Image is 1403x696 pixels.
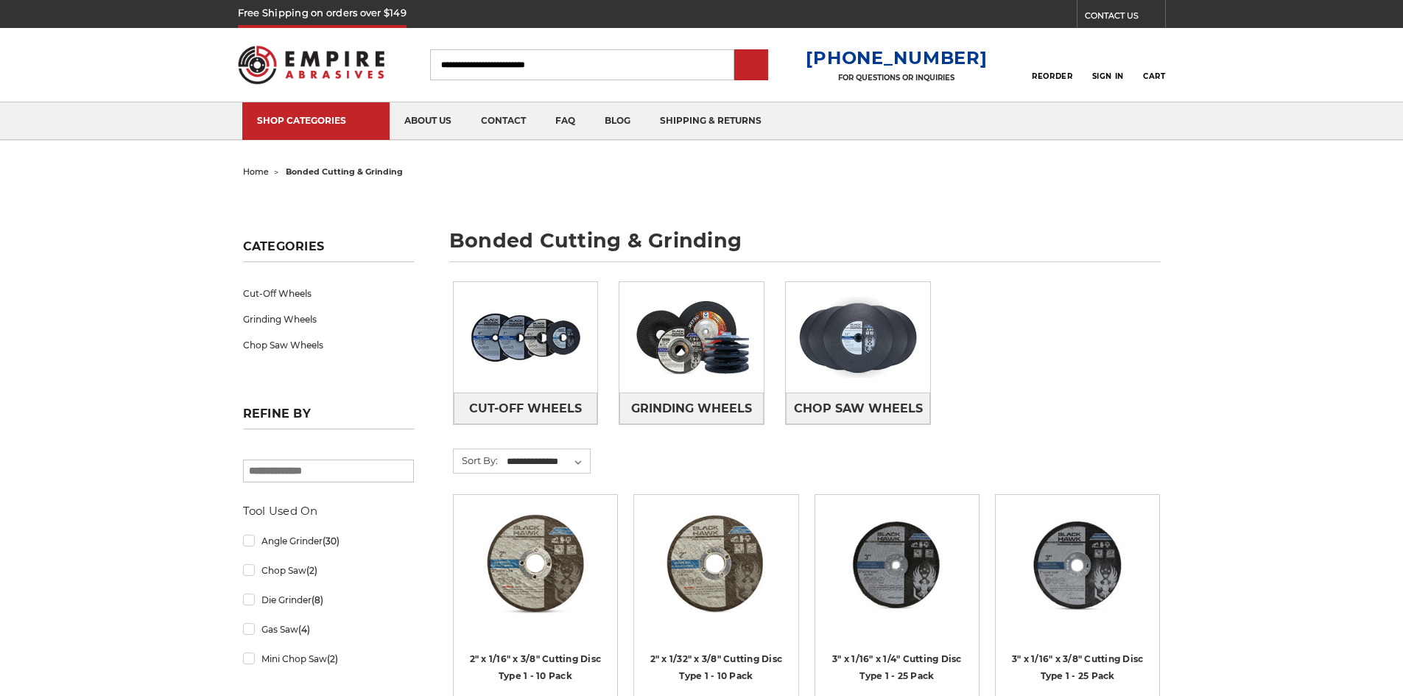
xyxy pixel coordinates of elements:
[286,166,403,177] span: bonded cutting & grinding
[838,505,956,623] img: 3” x .0625” x 1/4” Die Grinder Cut-Off Wheels by Black Hawk Abrasives
[323,535,340,546] span: (30)
[1032,49,1072,80] a: Reorder
[454,393,598,424] a: Cut-Off Wheels
[469,396,582,421] span: Cut-Off Wheels
[243,528,414,554] a: Angle Grinder(30)
[806,47,987,68] a: [PHONE_NUMBER]
[541,102,590,140] a: faq
[257,115,375,126] div: SHOP CATEGORIES
[826,505,968,648] a: 3” x .0625” x 1/4” Die Grinder Cut-Off Wheels by Black Hawk Abrasives
[645,102,776,140] a: shipping & returns
[243,587,414,613] a: Die Grinder(8)
[243,558,414,583] a: Chop Saw(2)
[243,239,414,262] h5: Categories
[786,393,930,424] a: Chop Saw Wheels
[644,505,787,648] a: 2" x 1/32" x 3/8" Cut Off Wheel
[449,231,1161,262] h1: bonded cutting & grinding
[243,407,414,429] h5: Refine by
[1012,653,1144,681] a: 3" x 1/16" x 3/8" Cutting Disc Type 1 - 25 Pack
[243,616,414,642] a: Gas Saw(4)
[477,505,594,623] img: 2" x 1/16" x 3/8" Cut Off Wheel
[238,36,385,94] img: Empire Abrasives
[504,451,590,473] select: Sort By:
[243,306,414,332] a: Grinding Wheels
[619,287,764,388] img: Grinding Wheels
[786,287,930,388] img: Chop Saw Wheels
[454,449,498,471] label: Sort By:
[806,73,987,82] p: FOR QUESTIONS OR INQUIRIES
[466,102,541,140] a: contact
[1006,505,1149,648] a: 3" x 1/16" x 3/8" Cutting Disc
[1092,71,1124,81] span: Sign In
[1143,71,1165,81] span: Cart
[832,653,962,681] a: 3" x 1/16" x 1/4" Cutting Disc Type 1 - 25 Pack
[1085,7,1165,28] a: CONTACT US
[327,653,338,664] span: (2)
[794,396,923,421] span: Chop Saw Wheels
[1019,505,1136,623] img: 3" x 1/16" x 3/8" Cutting Disc
[464,505,607,648] a: 2" x 1/16" x 3/8" Cut Off Wheel
[619,393,764,424] a: Grinding Wheels
[243,646,414,672] a: Mini Chop Saw(2)
[312,594,323,605] span: (8)
[631,396,752,421] span: Grinding Wheels
[306,565,317,576] span: (2)
[1032,71,1072,81] span: Reorder
[1143,49,1165,81] a: Cart
[298,624,310,635] span: (4)
[454,287,598,388] img: Cut-Off Wheels
[470,653,602,681] a: 2" x 1/16" x 3/8" Cutting Disc Type 1 - 10 Pack
[243,332,414,358] a: Chop Saw Wheels
[657,505,775,623] img: 2" x 1/32" x 3/8" Cut Off Wheel
[243,281,414,306] a: Cut-Off Wheels
[243,166,269,177] a: home
[390,102,466,140] a: about us
[650,653,783,681] a: 2" x 1/32" x 3/8" Cutting Disc Type 1 - 10 Pack
[243,502,414,520] h5: Tool Used On
[736,51,766,80] input: Submit
[590,102,645,140] a: blog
